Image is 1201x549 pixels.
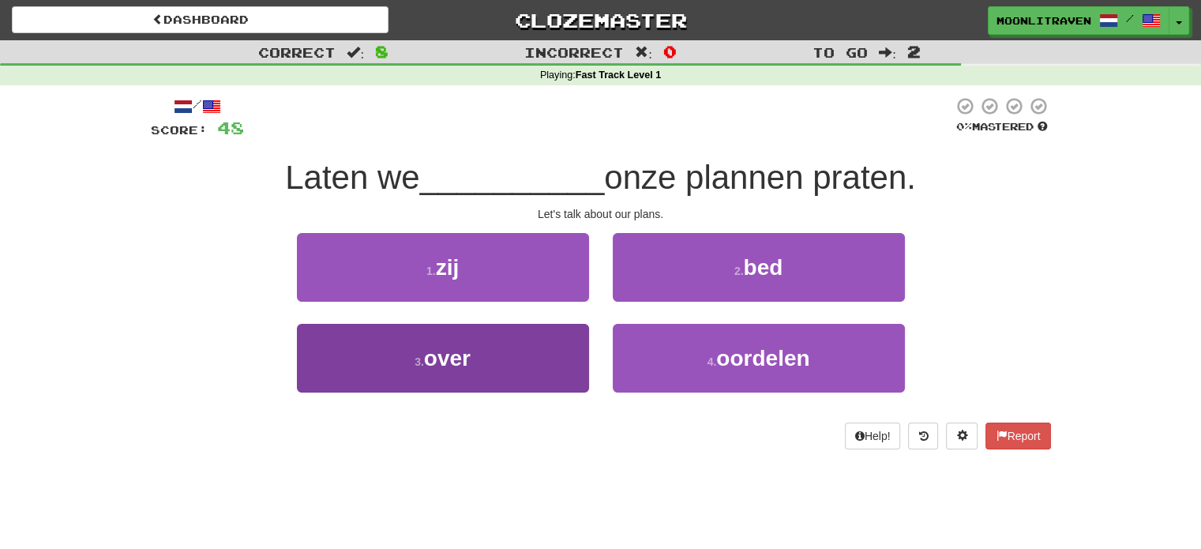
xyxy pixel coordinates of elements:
[297,233,589,302] button: 1.zij
[420,159,605,196] span: __________
[743,255,783,280] span: bed
[297,324,589,393] button: 3.over
[716,346,809,370] span: oordelen
[285,159,419,196] span: Laten we
[426,265,436,277] small: 1 .
[412,6,789,34] a: Clozemaster
[217,118,244,137] span: 48
[985,423,1050,449] button: Report
[258,44,336,60] span: Correct
[956,120,972,133] span: 0 %
[953,120,1051,134] div: Mastered
[879,46,896,59] span: :
[151,96,244,116] div: /
[734,265,744,277] small: 2 .
[845,423,901,449] button: Help!
[375,42,388,61] span: 8
[613,233,905,302] button: 2.bed
[907,42,921,61] span: 2
[424,346,471,370] span: over
[908,423,938,449] button: Round history (alt+y)
[576,70,662,81] strong: Fast Track Level 1
[151,206,1051,222] div: Let's talk about our plans.
[635,46,652,59] span: :
[347,46,364,59] span: :
[996,13,1091,28] span: moonlitraven
[988,6,1169,35] a: moonlitraven /
[151,123,208,137] span: Score:
[524,44,624,60] span: Incorrect
[1126,13,1134,24] span: /
[12,6,388,33] a: Dashboard
[663,42,677,61] span: 0
[707,355,717,368] small: 4 .
[436,255,460,280] span: zij
[604,159,916,196] span: onze plannen praten.
[415,355,424,368] small: 3 .
[813,44,868,60] span: To go
[613,324,905,393] button: 4.oordelen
